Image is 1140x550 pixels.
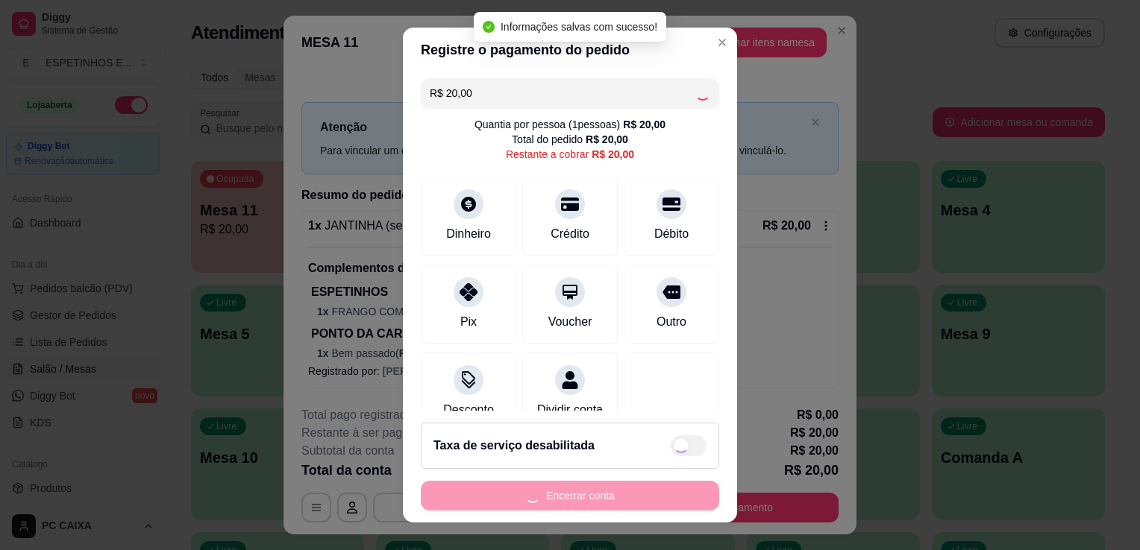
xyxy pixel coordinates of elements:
button: Close [710,31,734,54]
input: Ex.: hambúrguer de cordeiro [430,78,695,108]
div: Loading [695,86,710,101]
div: Pix [460,313,477,331]
div: Crédito [551,225,589,243]
div: Outro [657,313,686,331]
span: check-circle [483,21,495,33]
div: R$ 20,00 [592,147,634,162]
div: Quantia por pessoa ( 1 pessoas) [475,117,665,132]
div: Total do pedido [512,132,628,147]
div: R$ 20,00 [586,132,628,147]
div: Restante a cobrar [506,147,634,162]
div: Dividir conta [537,401,603,419]
h2: Taxa de serviço desabilitada [433,437,595,455]
span: Informações salvas com sucesso! [501,21,657,33]
div: Dinheiro [446,225,491,243]
div: R$ 20,00 [623,117,665,132]
div: Voucher [548,313,592,331]
div: Desconto [443,401,494,419]
header: Registre o pagamento do pedido [403,28,737,72]
div: Débito [654,225,689,243]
